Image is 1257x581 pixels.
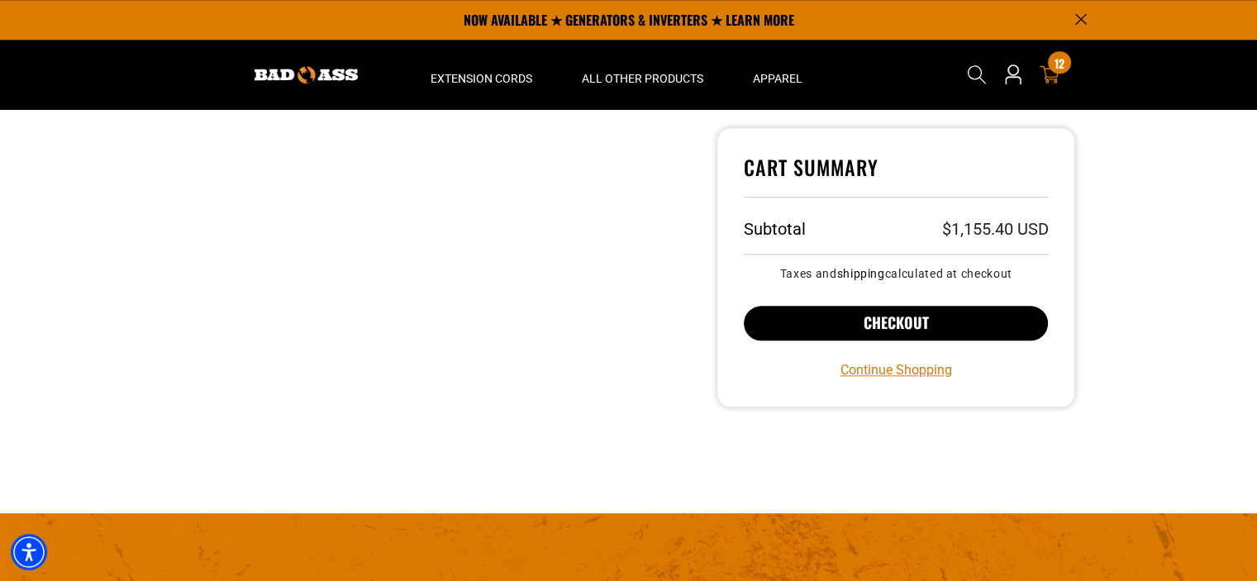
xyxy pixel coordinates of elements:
[744,155,1049,198] h4: Cart Summary
[837,267,885,280] a: shipping
[964,61,990,88] summary: Search
[728,40,827,109] summary: Apparel
[255,66,358,83] img: Bad Ass Extension Cords
[1000,40,1026,109] a: Open this option
[406,40,557,109] summary: Extension Cords
[744,306,1049,341] button: Checkout
[11,534,47,570] div: Accessibility Menu
[753,71,802,86] span: Apparel
[1055,57,1064,69] span: 12
[840,360,952,380] a: Continue Shopping
[557,40,728,109] summary: All Other Products
[941,221,1048,237] p: $1,155.40 USD
[744,221,806,237] h3: Subtotal
[431,71,532,86] span: Extension Cords
[744,268,1049,279] small: Taxes and calculated at checkout
[582,71,703,86] span: All Other Products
